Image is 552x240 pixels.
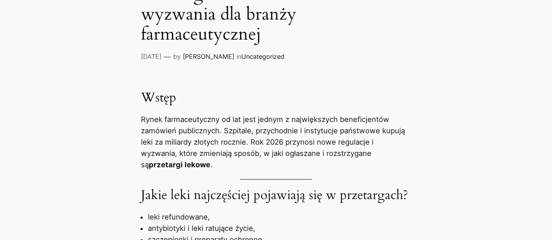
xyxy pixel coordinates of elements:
[141,90,411,105] h3: Wstęp
[183,53,234,60] a: [PERSON_NAME]
[149,160,210,169] strong: przetargi lekowe
[141,53,161,60] a: [DATE]
[173,52,181,61] p: by
[164,51,171,62] p: —
[241,53,285,60] a: Uncategorized
[148,211,411,223] li: leki refundowane,
[237,53,241,60] span: in
[141,188,411,203] h3: Jakie leki najczęściej pojawiają się w przetargach?
[148,223,411,234] li: antybiotyki i leki ratujące życie,
[141,114,411,170] p: Rynek farmaceutyczny od lat jest jednym z największych beneficjentów zamówień publicznych. Szpita...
